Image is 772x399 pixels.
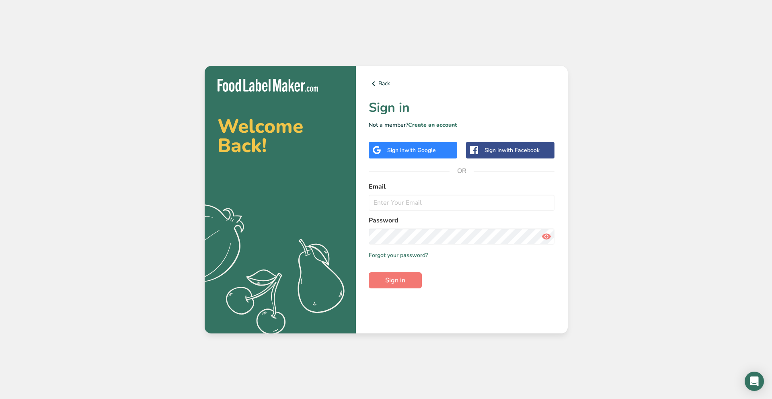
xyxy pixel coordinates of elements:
[450,159,474,183] span: OR
[218,79,318,92] img: Food Label Maker
[502,146,540,154] span: with Facebook
[387,146,436,154] div: Sign in
[369,272,422,288] button: Sign in
[218,117,343,155] h2: Welcome Back!
[408,121,457,129] a: Create an account
[745,372,764,391] div: Open Intercom Messenger
[369,98,555,117] h1: Sign in
[385,276,405,285] span: Sign in
[369,182,555,191] label: Email
[369,216,555,225] label: Password
[369,195,555,211] input: Enter Your Email
[485,146,540,154] div: Sign in
[404,146,436,154] span: with Google
[369,79,555,88] a: Back
[369,121,555,129] p: Not a member?
[369,251,428,259] a: Forgot your password?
